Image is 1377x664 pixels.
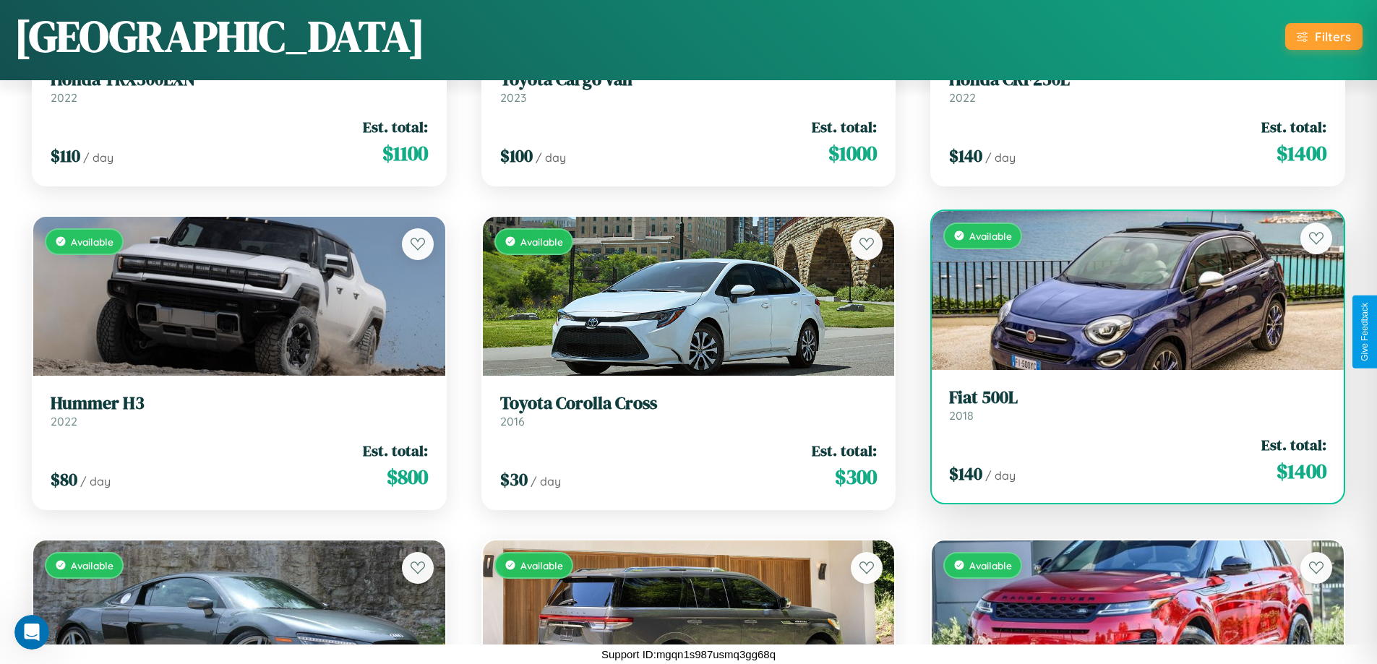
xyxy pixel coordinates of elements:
[71,236,113,248] span: Available
[1315,29,1351,44] div: Filters
[363,116,428,137] span: Est. total:
[51,393,428,414] h3: Hummer H3
[985,468,1016,483] span: / day
[500,467,528,491] span: $ 30
[1285,23,1363,50] button: Filters
[536,150,566,165] span: / day
[382,139,428,168] span: $ 1100
[969,230,1012,242] span: Available
[828,139,877,168] span: $ 1000
[1360,303,1370,361] div: Give Feedback
[500,393,878,414] h3: Toyota Corolla Cross
[363,440,428,461] span: Est. total:
[500,144,533,168] span: $ 100
[812,440,877,461] span: Est. total:
[1261,116,1326,137] span: Est. total:
[51,69,428,90] h3: Honda TRX300EXN
[949,408,974,423] span: 2018
[949,90,976,105] span: 2022
[51,414,77,428] span: 2022
[500,69,878,105] a: Toyota Cargo Van2023
[520,559,563,572] span: Available
[387,462,428,491] span: $ 800
[969,559,1012,572] span: Available
[1277,139,1326,168] span: $ 1400
[71,559,113,572] span: Available
[949,69,1326,105] a: Honda CRF250L2022
[80,474,111,488] span: / day
[14,615,49,650] iframe: Intercom live chat
[1261,434,1326,455] span: Est. total:
[51,90,77,105] span: 2022
[949,462,982,486] span: $ 140
[835,462,877,491] span: $ 300
[83,150,113,165] span: / day
[949,387,1326,408] h3: Fiat 500L
[520,236,563,248] span: Available
[14,7,425,66] h1: [GEOGRAPHIC_DATA]
[949,69,1326,90] h3: Honda CRF250L
[1277,457,1326,486] span: $ 1400
[812,116,877,137] span: Est. total:
[51,467,77,491] span: $ 80
[500,69,878,90] h3: Toyota Cargo Van
[51,69,428,105] a: Honda TRX300EXN2022
[51,393,428,428] a: Hummer H32022
[500,414,525,428] span: 2016
[949,144,982,168] span: $ 140
[949,387,1326,423] a: Fiat 500L2018
[985,150,1016,165] span: / day
[531,474,561,488] span: / day
[51,144,80,168] span: $ 110
[500,393,878,428] a: Toyota Corolla Cross2016
[500,90,526,105] span: 2023
[601,644,776,664] p: Support ID: mgqn1s987usmq3gg68q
